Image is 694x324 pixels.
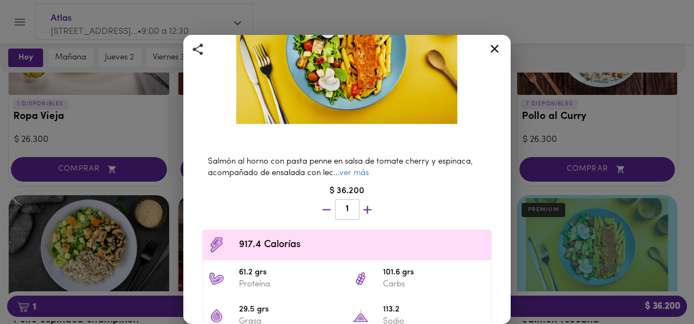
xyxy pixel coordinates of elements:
[352,271,369,287] img: 101.6 grs Carbs
[631,261,683,313] iframe: Messagebird Livechat Widget
[352,308,369,324] img: 113.2 Sodio
[239,267,342,279] span: 61.2 grs
[383,279,486,290] p: Carbs
[339,169,369,177] a: ver más
[197,185,497,197] div: $ 36.200
[208,308,225,324] img: 29.5 grs Grasa
[208,237,225,253] img: Contenido calórico
[239,279,342,290] p: Proteína
[383,267,486,279] span: 101.6 grs
[208,158,473,177] span: Salmón al horno con pasta penne en salsa de tomate cherry y espinaca, acompañado de ensalada con ...
[335,199,360,219] button: 1
[239,238,486,253] span: 917.4 Calorías
[342,204,352,214] span: 1
[239,304,342,316] span: 29.5 grs
[383,304,486,316] span: 113.2
[208,271,225,287] img: 61.2 grs Proteína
